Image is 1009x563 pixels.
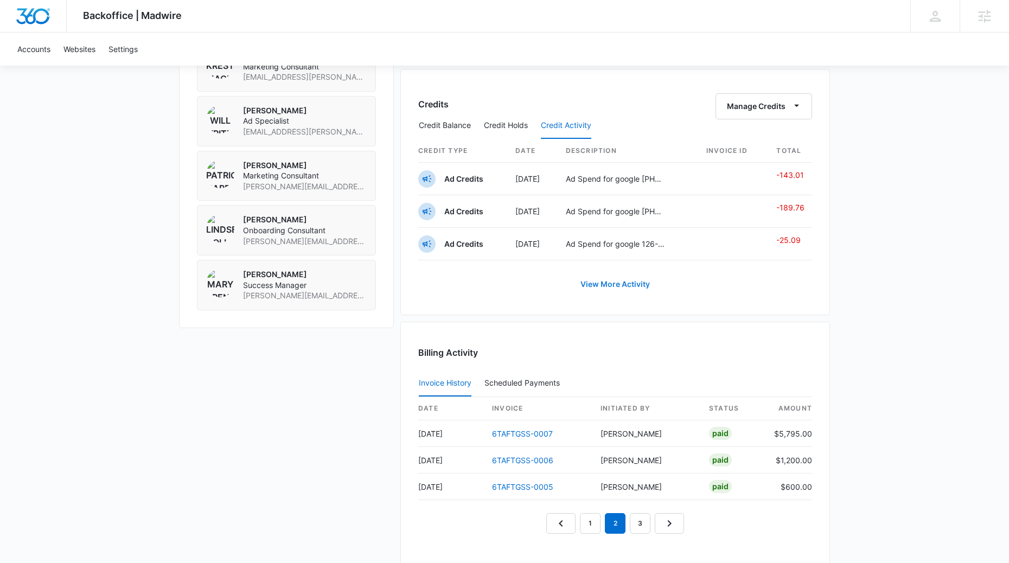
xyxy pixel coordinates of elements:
[716,93,812,119] button: Manage Credits
[605,513,625,534] em: 2
[243,225,367,236] span: Onboarding Consultant
[444,239,483,249] p: Ad Credits
[566,173,666,184] p: Ad Spend for google [PHONE_NUMBER]
[592,447,700,474] td: [PERSON_NAME]
[11,33,57,66] a: Accounts
[515,173,548,184] p: [DATE]
[243,116,367,126] span: Ad Specialist
[492,456,553,465] a: 6TAFTGSS-0006
[776,202,812,213] p: -189.76
[700,397,765,420] th: status
[630,513,650,534] a: Page 3
[484,113,528,139] button: Credit Holds
[765,397,812,420] th: amount
[243,105,367,116] p: [PERSON_NAME]
[206,269,234,297] img: Mary Brenton
[418,98,449,111] h3: Credits
[570,271,661,297] a: View More Activity
[444,206,483,217] p: Ad Credits
[768,139,812,163] th: Total
[243,181,367,192] span: [PERSON_NAME][EMAIL_ADDRESS][PERSON_NAME][DOMAIN_NAME]
[243,61,367,72] span: Marketing Consultant
[418,346,812,359] h3: Billing Activity
[243,126,367,137] span: [EMAIL_ADDRESS][PERSON_NAME][DOMAIN_NAME]
[418,420,483,447] td: [DATE]
[515,238,548,249] p: [DATE]
[566,238,666,249] p: Ad Spend for google 126-776-9125
[507,139,557,163] th: Date
[541,113,591,139] button: Credit Activity
[776,234,812,246] p: -25.09
[243,290,367,301] span: [PERSON_NAME][EMAIL_ADDRESS][PERSON_NAME][DOMAIN_NAME]
[566,206,666,217] p: Ad Spend for google [PHONE_NUMBER]
[709,453,732,466] div: Paid
[419,113,471,139] button: Credit Balance
[206,160,234,188] img: Patrick Harral
[243,214,367,225] p: [PERSON_NAME]
[580,513,601,534] a: Page 1
[698,139,768,163] th: Invoice ID
[592,474,700,500] td: [PERSON_NAME]
[546,513,684,534] nav: Pagination
[243,160,367,171] p: [PERSON_NAME]
[444,174,483,184] p: Ad Credits
[546,513,576,534] a: Previous Page
[515,206,548,217] p: [DATE]
[102,33,144,66] a: Settings
[765,474,812,500] td: $600.00
[243,170,367,181] span: Marketing Consultant
[492,482,553,491] a: 6TAFTGSS-0005
[483,397,592,420] th: invoice
[206,105,234,133] img: Will Fritz
[419,370,471,396] button: Invoice History
[765,420,812,447] td: $5,795.00
[418,139,507,163] th: Credit Type
[57,33,102,66] a: Websites
[243,280,367,291] span: Success Manager
[592,397,700,420] th: Initiated By
[709,480,732,493] div: Paid
[243,236,367,247] span: [PERSON_NAME][EMAIL_ADDRESS][PERSON_NAME][DOMAIN_NAME]
[709,427,732,440] div: Paid
[776,169,812,181] p: -143.01
[418,447,483,474] td: [DATE]
[557,139,698,163] th: Description
[418,474,483,500] td: [DATE]
[492,429,553,438] a: 6TAFTGSS-0007
[418,397,483,420] th: date
[484,379,564,387] div: Scheduled Payments
[243,269,367,280] p: [PERSON_NAME]
[83,10,182,21] span: Backoffice | Madwire
[243,72,367,82] span: [EMAIL_ADDRESS][PERSON_NAME][DOMAIN_NAME]
[655,513,684,534] a: Next Page
[206,214,234,242] img: Lindsey Collett
[765,447,812,474] td: $1,200.00
[592,420,700,447] td: [PERSON_NAME]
